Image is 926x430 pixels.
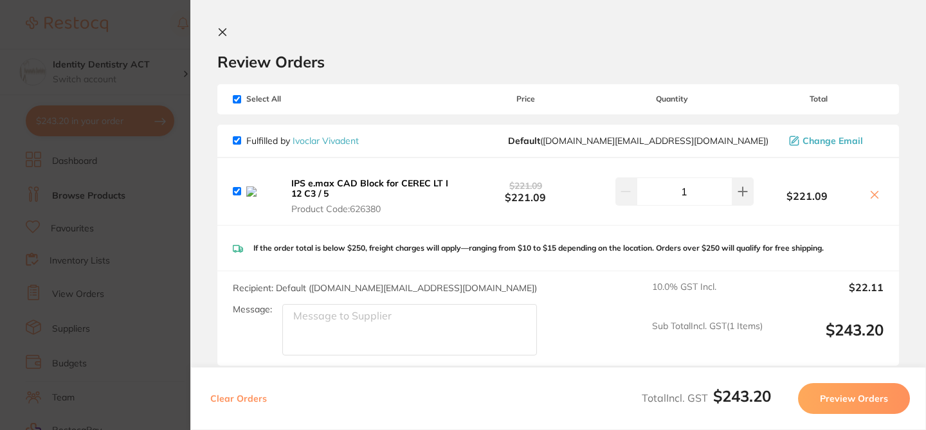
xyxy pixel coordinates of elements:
h2: Review Orders [217,52,899,71]
span: Sub Total Incl. GST ( 1 Items) [652,321,763,356]
button: Clear Orders [206,383,271,414]
output: $243.20 [773,321,884,356]
button: IPS e.max CAD Block for CEREC LT I 12 C3 / 5 Product Code:626380 [287,177,460,215]
span: Price [460,94,590,103]
span: $221.09 [509,180,542,192]
b: Default [508,135,540,147]
button: Change Email [785,135,884,147]
span: Product Code: 626380 [291,204,457,214]
button: Preview Orders [798,383,910,414]
output: $22.11 [773,282,884,310]
b: $221.09 [754,190,860,202]
span: Recipient: Default ( [DOMAIN_NAME][EMAIL_ADDRESS][DOMAIN_NAME] ) [233,282,537,294]
a: Ivoclar Vivadent [293,135,359,147]
span: Select All [233,94,361,103]
p: If the order total is below $250, freight charges will apply—ranging from $10 to $15 depending on... [253,244,824,253]
p: Fulfilled by [246,136,359,146]
b: $221.09 [460,179,590,203]
span: Total Incl. GST [642,391,771,404]
b: IPS e.max CAD Block for CEREC LT I 12 C3 / 5 [291,177,448,199]
img: ajkwenZnbQ [246,186,277,197]
b: $243.20 [713,386,771,406]
span: 10.0 % GST Incl. [652,282,763,310]
label: Message: [233,304,272,315]
span: Total [754,94,884,103]
span: orders.au@ivoclar.com [508,136,768,146]
span: Quantity [591,94,754,103]
span: Change Email [803,136,863,146]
